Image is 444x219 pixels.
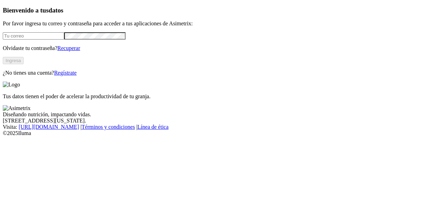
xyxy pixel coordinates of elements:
a: [URL][DOMAIN_NAME] [19,124,79,130]
p: Tus datos tienen el poder de acelerar la productividad de tu granja. [3,93,441,100]
div: Visita : | | [3,124,441,130]
div: Diseñando nutrición, impactando vidas. [3,111,441,118]
span: datos [49,7,63,14]
p: Olvidaste tu contraseña? [3,45,441,51]
a: Línea de ética [137,124,169,130]
div: © 2025 Iluma [3,130,441,136]
a: Regístrate [54,70,77,76]
a: Recuperar [57,45,80,51]
p: ¿No tienes una cuenta? [3,70,441,76]
img: Asimetrix [3,105,31,111]
input: Tu correo [3,32,64,40]
h3: Bienvenido a tus [3,7,441,14]
button: Ingresa [3,57,24,64]
a: Términos y condiciones [82,124,135,130]
p: Por favor ingresa tu correo y contraseña para acceder a tus aplicaciones de Asimetrix: [3,20,441,27]
div: [STREET_ADDRESS][US_STATE]. [3,118,441,124]
img: Logo [3,82,20,88]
